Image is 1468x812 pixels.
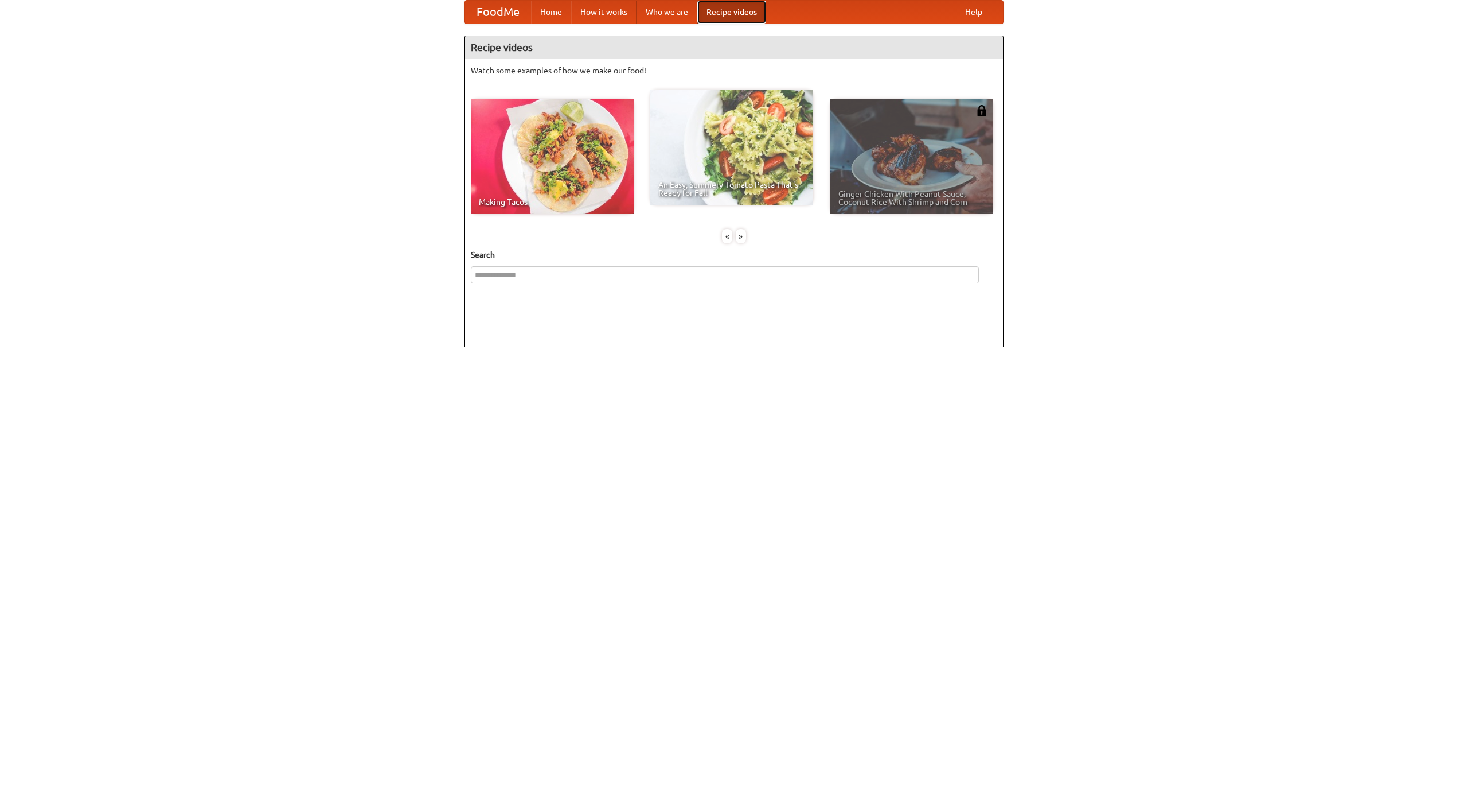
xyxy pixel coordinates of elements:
a: Home [531,1,571,24]
div: « [722,229,732,243]
span: An Easy, Summery Tomato Pasta That's Ready for Fall [658,181,805,197]
a: An Easy, Summery Tomato Pasta That's Ready for Fall [650,90,813,205]
a: Help [956,1,991,24]
img: 483408.png [976,105,987,116]
a: Recipe videos [697,1,766,24]
span: Making Tacos [479,198,626,206]
a: Who we are [637,1,697,24]
a: Making Tacos [471,99,634,214]
div: » [736,229,746,243]
h4: Recipe videos [465,36,1003,59]
a: FoodMe [465,1,531,24]
p: Watch some examples of how we make our food! [471,65,997,76]
h5: Search [471,249,997,261]
a: How it works [571,1,637,24]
